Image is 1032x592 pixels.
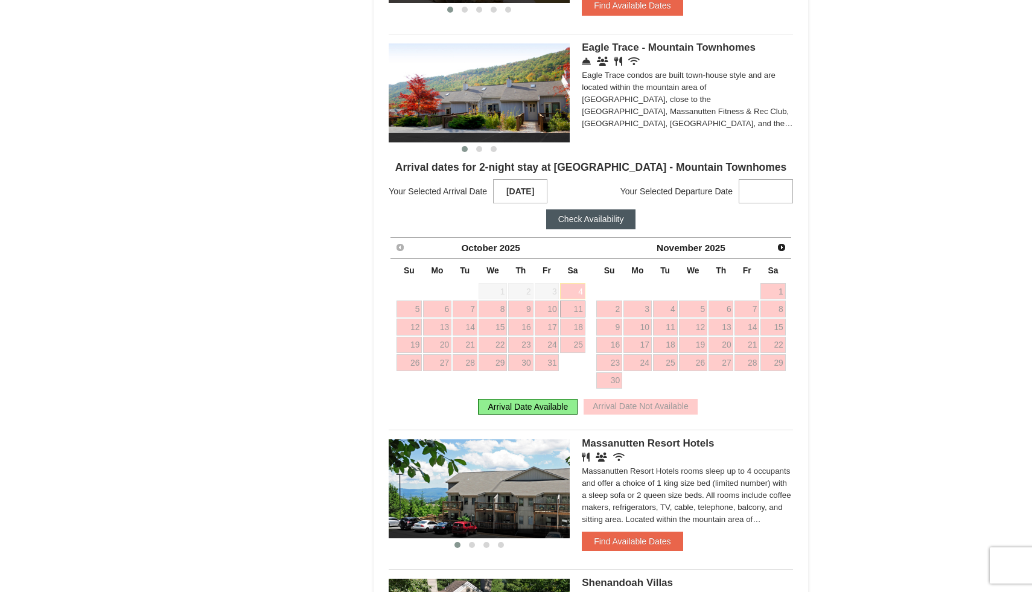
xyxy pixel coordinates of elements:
a: 18 [560,319,585,336]
span: 2 [508,283,533,300]
a: 30 [596,372,622,389]
span: Sunday [604,266,615,275]
div: Arrival Date Available [478,399,578,415]
a: 18 [653,337,678,354]
span: 2025 [500,243,520,253]
a: 6 [709,301,733,317]
span: 1 [479,283,508,300]
span: 3 [535,283,559,300]
span: Saturday [768,266,778,275]
a: 20 [423,337,451,354]
a: 22 [760,337,785,354]
i: Conference Facilities [597,57,608,66]
span: Shenandoah Villas [582,577,673,588]
a: 22 [479,337,508,354]
i: Restaurant [582,453,590,462]
a: 17 [535,319,559,336]
a: 14 [453,319,477,336]
a: 1 [760,283,785,300]
a: 3 [623,301,652,317]
a: 13 [423,319,451,336]
a: 23 [596,354,622,371]
span: Your Selected Arrival Date [389,182,487,200]
button: Check Availability [546,209,636,229]
span: Thursday [515,266,526,275]
a: Next [773,239,790,256]
strong: [DATE] [493,179,547,203]
a: 15 [760,319,785,336]
div: Arrival Date Not Available [584,399,697,415]
a: 25 [653,354,678,371]
i: Wireless Internet (free) [613,453,625,462]
a: 25 [560,337,585,354]
a: Prev [392,239,409,256]
a: 21 [734,337,759,354]
a: 28 [453,354,477,371]
i: Banquet Facilities [596,453,607,462]
i: Restaurant [614,57,622,66]
a: 2 [596,301,622,317]
a: 27 [709,354,733,371]
span: Saturday [568,266,578,275]
a: 12 [397,319,422,336]
a: 11 [560,301,585,317]
a: 19 [397,337,422,354]
a: 12 [679,319,708,336]
span: 2025 [705,243,725,253]
a: 15 [479,319,508,336]
a: 29 [479,354,508,371]
a: 16 [508,319,533,336]
a: 16 [596,337,622,354]
a: 4 [560,283,585,300]
span: Tuesday [460,266,470,275]
a: 5 [397,301,422,317]
span: Tuesday [660,266,670,275]
a: 21 [453,337,477,354]
a: 4 [653,301,678,317]
span: Friday [543,266,551,275]
a: 20 [709,337,733,354]
span: Sunday [404,266,415,275]
div: Eagle Trace condos are built town-house style and are located within the mountain area of [GEOGRA... [582,69,793,130]
a: 6 [423,301,451,317]
a: 8 [760,301,785,317]
button: Find Available Dates [582,532,683,551]
i: Concierge Desk [582,57,591,66]
a: 14 [734,319,759,336]
a: 27 [423,354,451,371]
h4: Arrival dates for 2-night stay at [GEOGRAPHIC_DATA] - Mountain Townhomes [389,161,793,173]
span: November [657,243,702,253]
a: 13 [709,319,733,336]
span: Next [777,243,786,252]
span: Wednesday [687,266,699,275]
span: Prev [395,243,405,252]
a: 17 [623,337,652,354]
i: Wireless Internet (free) [628,57,640,66]
a: 24 [623,354,652,371]
a: 7 [734,301,759,317]
a: 10 [535,301,559,317]
span: Monday [432,266,444,275]
a: 11 [653,319,678,336]
a: 30 [508,354,533,371]
a: 10 [623,319,652,336]
div: Massanutten Resort Hotels rooms sleep up to 4 occupants and offer a choice of 1 king size bed (li... [582,465,793,526]
a: 5 [679,301,708,317]
a: 31 [535,354,559,371]
span: October [461,243,497,253]
span: Friday [743,266,751,275]
a: 29 [760,354,785,371]
span: Massanutten Resort Hotels [582,438,714,449]
a: 9 [508,301,533,317]
span: Monday [631,266,643,275]
a: 23 [508,337,533,354]
span: Eagle Trace - Mountain Townhomes [582,42,756,53]
a: 28 [734,354,759,371]
a: 7 [453,301,477,317]
span: Wednesday [486,266,499,275]
a: 9 [596,319,622,336]
span: Your Selected Departure Date [620,182,733,200]
span: Thursday [716,266,726,275]
a: 26 [679,354,708,371]
a: 19 [679,337,708,354]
